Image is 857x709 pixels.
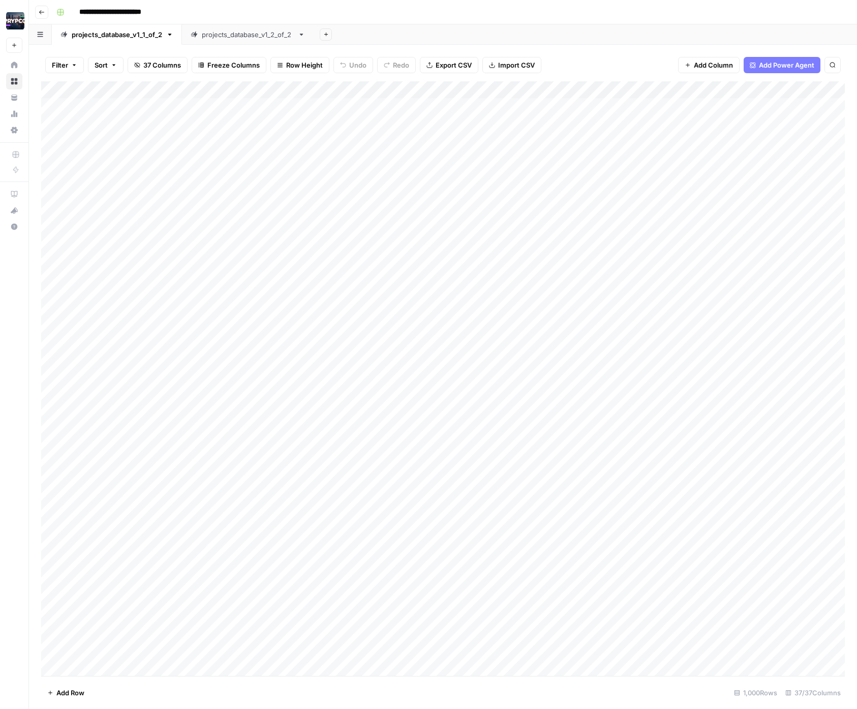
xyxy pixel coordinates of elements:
div: What's new? [7,203,22,218]
a: projects_database_v1_2_of_2 [182,24,314,45]
button: 37 Columns [128,57,188,73]
span: Sort [95,60,108,70]
span: Row Height [286,60,323,70]
span: Filter [52,60,68,70]
button: Help + Support [6,219,22,235]
span: Import CSV [498,60,535,70]
span: Add Column [694,60,733,70]
a: Browse [6,73,22,89]
button: Freeze Columns [192,57,266,73]
button: Undo [333,57,373,73]
a: Your Data [6,89,22,106]
button: Workspace: PRYPCO One [6,8,22,34]
div: projects_database_v1_2_of_2 [202,29,294,40]
img: PRYPCO One Logo [6,12,24,30]
button: Add Column [678,57,740,73]
button: What's new? [6,202,22,219]
span: 37 Columns [143,60,181,70]
button: Sort [88,57,124,73]
a: Usage [6,106,22,122]
div: 1,000 Rows [730,685,781,701]
span: Undo [349,60,366,70]
a: Home [6,57,22,73]
div: 37/37 Columns [781,685,845,701]
button: Import CSV [482,57,541,73]
button: Add Row [41,685,90,701]
a: AirOps Academy [6,186,22,202]
a: projects_database_v1_1_of_2 [52,24,182,45]
button: Filter [45,57,84,73]
span: Add Power Agent [759,60,814,70]
span: Redo [393,60,409,70]
a: Settings [6,122,22,138]
button: Add Power Agent [744,57,820,73]
button: Export CSV [420,57,478,73]
span: Add Row [56,688,84,698]
button: Redo [377,57,416,73]
div: projects_database_v1_1_of_2 [72,29,162,40]
button: Row Height [270,57,329,73]
span: Export CSV [436,60,472,70]
span: Freeze Columns [207,60,260,70]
